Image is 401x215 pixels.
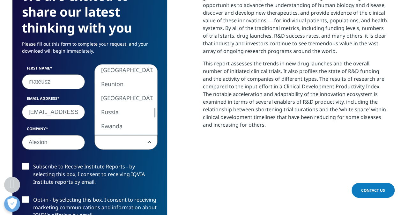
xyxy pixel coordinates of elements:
[4,196,20,212] button: Open Preferences
[95,133,153,147] li: Saint Helena
[352,183,395,198] a: Contact Us
[203,60,389,133] p: This report assesses the trends in new drug launches and the overall number of initiated clinical...
[95,119,153,133] li: Rwanda
[22,126,85,135] label: Company
[95,63,153,77] li: [GEOGRAPHIC_DATA]
[22,41,158,59] p: Please fill out this form to complete your request, and your download will begin immediately.
[22,96,85,105] label: Email Address
[22,65,85,74] label: First Name
[361,188,385,193] span: Contact Us
[95,77,153,91] li: Reunion
[95,91,153,105] li: [GEOGRAPHIC_DATA]
[22,163,158,189] label: Subscribe to Receive Institute Reports - by selecting this box, I consent to receiving IQVIA Inst...
[95,105,153,119] li: Russia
